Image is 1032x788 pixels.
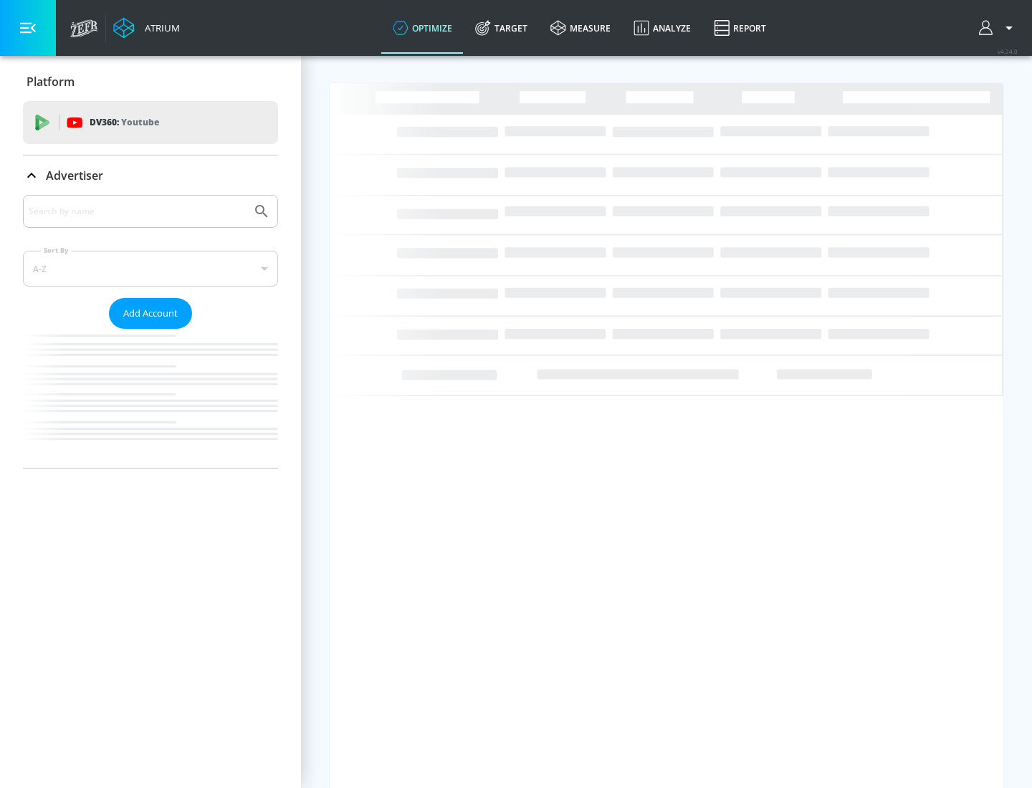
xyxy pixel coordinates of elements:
nav: list of Advertiser [23,329,278,468]
span: v 4.24.0 [998,47,1018,55]
a: Atrium [113,17,180,39]
input: Search by name [29,202,246,221]
button: Add Account [109,298,192,329]
p: DV360: [90,115,159,130]
a: measure [539,2,622,54]
div: Advertiser [23,155,278,196]
p: Advertiser [46,168,103,183]
div: Advertiser [23,195,278,468]
span: Add Account [123,305,178,322]
div: Platform [23,62,278,102]
div: Atrium [139,21,180,34]
a: Target [464,2,539,54]
p: Platform [27,74,75,90]
a: Report [702,2,778,54]
div: DV360: Youtube [23,101,278,144]
label: Sort By [41,246,72,255]
a: Analyze [622,2,702,54]
div: A-Z [23,251,278,287]
a: optimize [381,2,464,54]
p: Youtube [121,115,159,130]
